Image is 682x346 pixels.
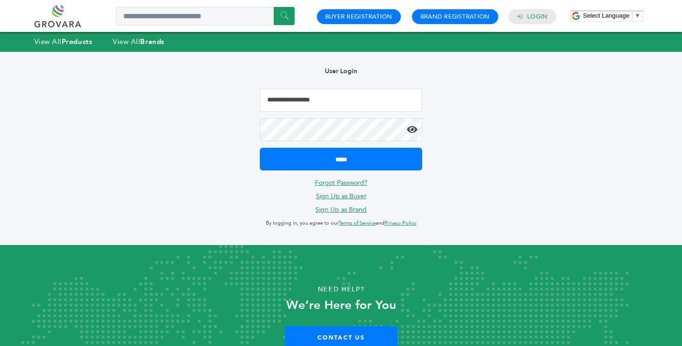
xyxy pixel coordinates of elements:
[260,118,422,141] input: Password
[315,178,367,187] a: Forgot Password?
[113,37,165,46] a: View AllBrands
[339,220,376,226] a: Terms of Service
[583,12,630,19] span: Select Language
[34,37,93,46] a: View AllProducts
[527,13,547,21] a: Login
[286,297,396,314] strong: We’re Here for You
[260,218,422,229] p: By logging in, you agree to our and
[420,13,490,21] a: Brand Registration
[325,13,392,21] a: Buyer Registration
[635,12,641,19] span: ▼
[34,283,648,296] p: Need Help?
[583,12,641,19] a: Select Language​
[260,88,422,112] input: Email Address
[385,220,416,226] a: Privacy Policy
[62,37,92,46] strong: Products
[325,67,357,75] b: User Login
[140,37,164,46] strong: Brands
[315,205,367,214] a: Sign Up as Brand
[316,192,367,201] a: Sign Up as Buyer
[116,7,295,25] input: Search a product or brand...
